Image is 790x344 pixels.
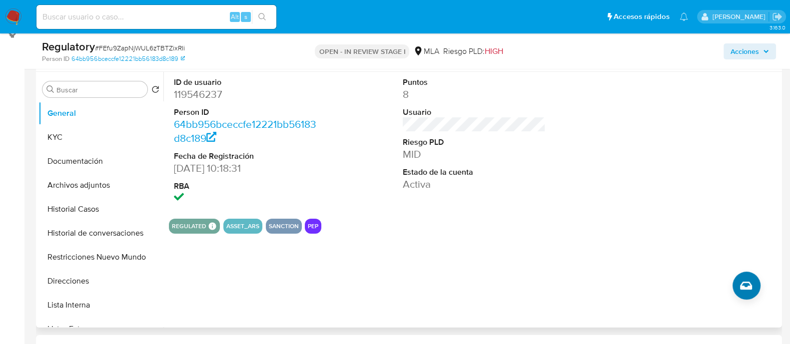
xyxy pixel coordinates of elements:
[174,107,317,118] dt: Person ID
[315,44,409,58] p: OPEN - IN REVIEW STAGE I
[403,137,546,148] dt: Riesgo PLD
[174,161,317,175] dd: [DATE] 10:18:31
[38,101,163,125] button: General
[403,107,546,118] dt: Usuario
[38,317,163,341] button: Listas Externas
[174,181,317,192] dt: RBA
[38,269,163,293] button: Direcciones
[712,12,769,21] p: leandro.caroprese@mercadolibre.com
[38,149,163,173] button: Documentación
[403,87,546,101] dd: 8
[174,151,317,162] dt: Fecha de Registración
[95,43,185,53] span: # FEfu9ZapNjWUL6zTBTZixRIi
[174,117,316,145] a: 64bb956bceccfe12221bb56183d8c189
[174,77,317,88] dt: ID de usuario
[174,87,317,101] dd: 119546237
[403,77,546,88] dt: Puntos
[38,173,163,197] button: Archivos adjuntos
[614,11,670,22] span: Accesos rápidos
[252,10,272,24] button: search-icon
[46,85,54,93] button: Buscar
[38,245,163,269] button: Restricciones Nuevo Mundo
[38,197,163,221] button: Historial Casos
[731,43,759,59] span: Acciones
[769,23,785,31] span: 3.163.0
[413,46,439,57] div: MLA
[36,10,276,23] input: Buscar usuario o caso...
[42,54,69,63] b: Person ID
[403,147,546,161] dd: MID
[724,43,776,59] button: Acciones
[151,85,159,96] button: Volver al orden por defecto
[38,221,163,245] button: Historial de conversaciones
[38,125,163,149] button: KYC
[71,54,185,63] a: 64bb956bceccfe12221bb56183d8c189
[403,167,546,178] dt: Estado de la cuenta
[443,46,503,57] span: Riesgo PLD:
[244,12,247,21] span: s
[484,45,503,57] span: HIGH
[231,12,239,21] span: Alt
[680,12,688,21] a: Notificaciones
[772,11,783,22] a: Salir
[42,38,95,54] b: Regulatory
[38,293,163,317] button: Lista Interna
[403,177,546,191] dd: Activa
[56,85,143,94] input: Buscar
